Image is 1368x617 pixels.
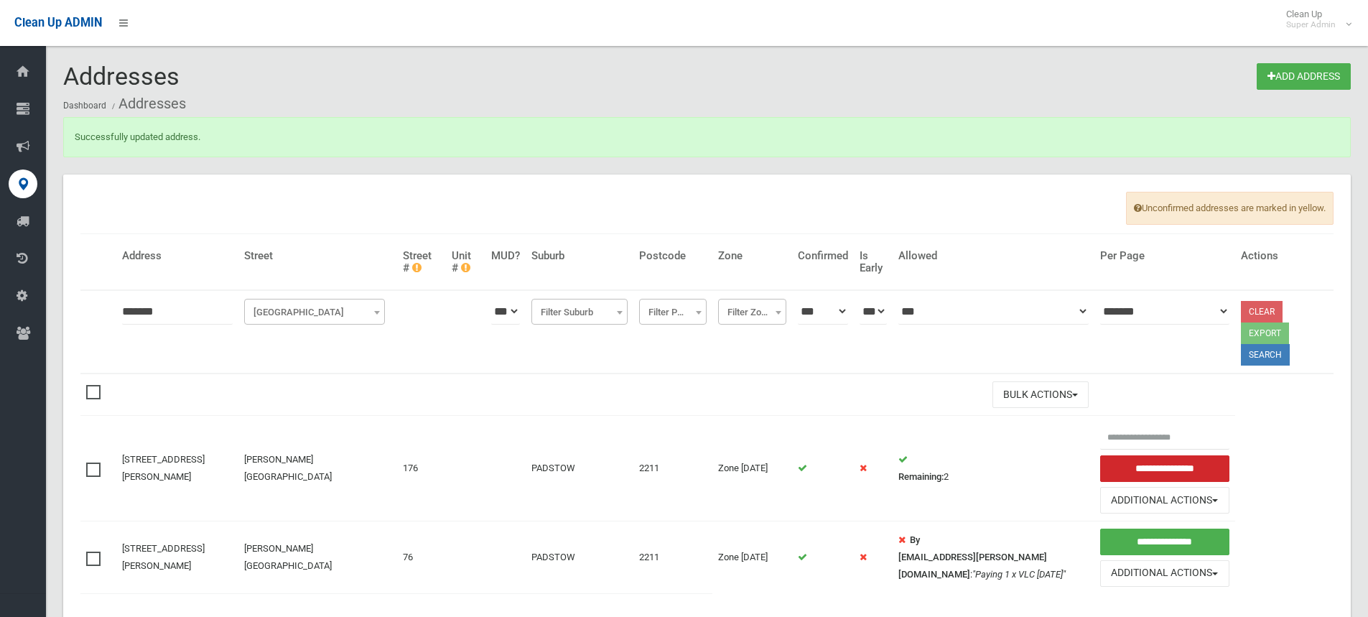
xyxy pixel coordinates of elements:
a: Clear [1241,301,1283,323]
span: Filter Postcode [639,299,707,325]
td: Zone [DATE] [712,521,792,594]
td: [PERSON_NAME][GEOGRAPHIC_DATA] [238,521,397,594]
td: 2211 [633,521,712,594]
h4: Allowed [898,250,1089,262]
span: Unconfirmed addresses are marked in yellow. [1126,192,1334,225]
a: Add Address [1257,63,1351,90]
button: Additional Actions [1100,487,1229,514]
strong: Remaining: [898,471,944,482]
h4: Street [244,250,391,262]
td: [PERSON_NAME][GEOGRAPHIC_DATA] [238,416,397,521]
td: 176 [397,416,446,521]
h4: Unit # [452,250,480,274]
td: PADSTOW [526,416,633,521]
h4: Suburb [531,250,627,262]
span: Addresses [63,62,180,91]
td: 76 [397,521,446,594]
h4: Street # [403,250,440,274]
button: Bulk Actions [992,381,1089,408]
a: [STREET_ADDRESS][PERSON_NAME] [122,543,205,571]
div: Successfully updated address. [63,117,1351,157]
h4: Zone [718,250,786,262]
span: Filter Postcode [643,302,703,323]
button: Additional Actions [1100,560,1229,587]
a: [STREET_ADDRESS][PERSON_NAME] [122,454,205,482]
span: Filter Suburb [531,299,627,325]
td: Zone [DATE] [712,416,792,521]
small: Super Admin [1286,19,1336,30]
li: Addresses [108,91,186,117]
h4: Is Early [860,250,888,274]
h4: Address [122,250,233,262]
h4: Confirmed [798,250,848,262]
a: Dashboard [63,101,106,111]
span: Filter Suburb [535,302,623,323]
span: Filter Street [244,299,385,325]
button: Search [1241,344,1290,366]
span: Filter Street [248,302,381,323]
strong: By [EMAIL_ADDRESS][PERSON_NAME][DOMAIN_NAME] [898,534,1047,580]
td: 2 [893,416,1094,521]
h4: Postcode [639,250,707,262]
span: Clean Up ADMIN [14,16,102,29]
button: Export [1241,323,1289,344]
em: "Paying 1 x VLC [DATE]" [972,569,1066,580]
td: : [893,521,1094,594]
td: 2211 [633,416,712,521]
td: PADSTOW [526,521,633,594]
span: Filter Zone [722,302,783,323]
h4: MUD? [491,250,520,262]
span: Clean Up [1279,9,1350,30]
span: Filter Zone [718,299,786,325]
h4: Actions [1241,250,1328,262]
h4: Per Page [1100,250,1229,262]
